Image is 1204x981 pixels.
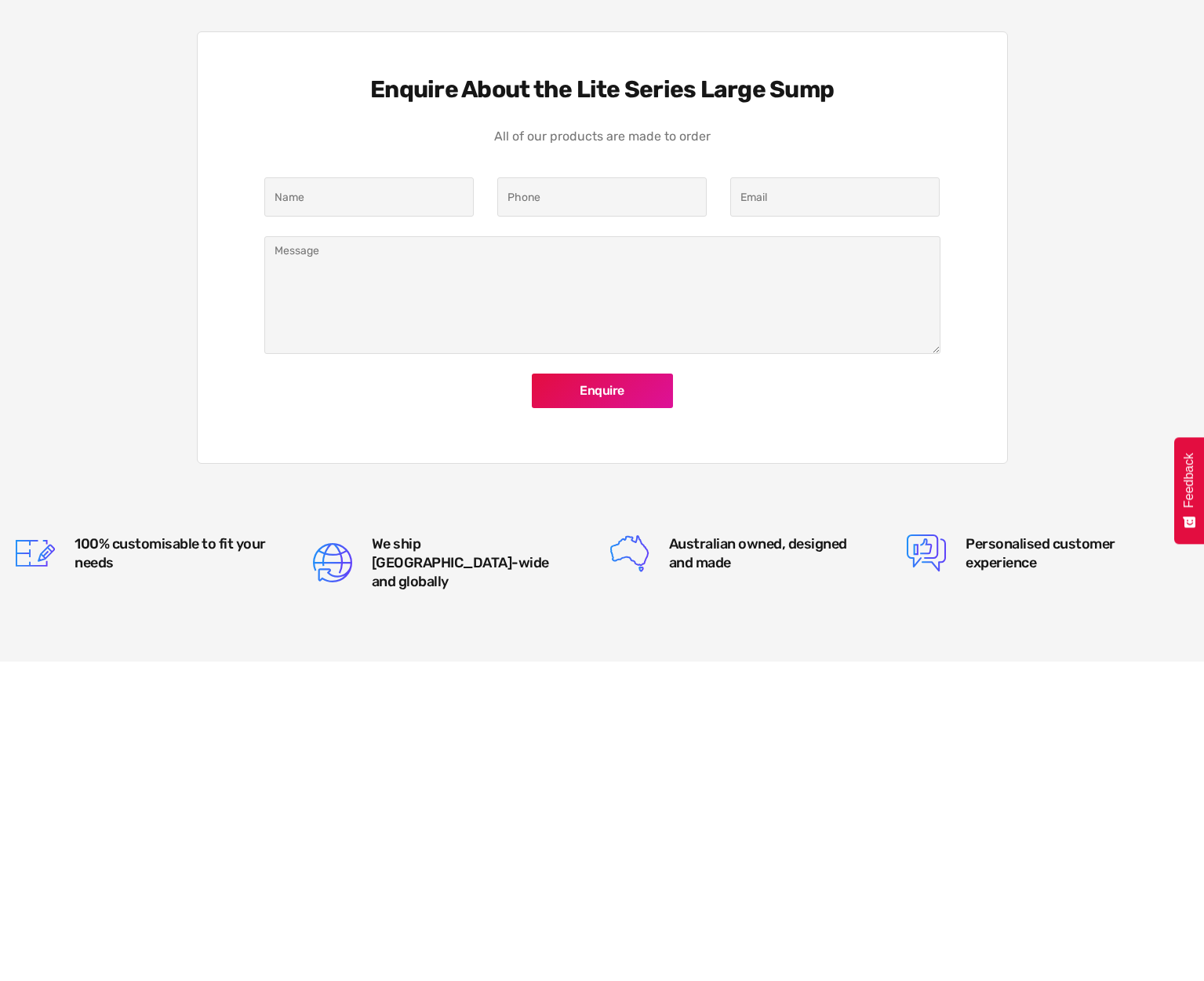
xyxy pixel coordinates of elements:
[497,177,707,217] input: Phone
[1174,437,1204,544] button: Feedback - Show survey
[907,534,946,573] img: Customer Service
[352,127,853,146] div: All of our products are made to order
[532,374,673,408] input: Enquire
[1182,453,1196,508] span: Feedback
[966,534,1161,572] h5: Personalised customer experience
[313,543,352,582] img: Global Shipping
[16,534,55,573] img: Customisable
[75,534,270,572] h5: 100% customisable to fit your needs
[730,177,940,217] input: Email
[610,534,649,573] img: Australia
[372,534,567,591] h5: We ship [GEOGRAPHIC_DATA]-wide and globally
[264,177,474,217] input: Name
[669,534,864,572] h5: Australian owned, designed and made
[352,75,853,104] h3: Enquire About the Lite Series Large Sump
[260,177,944,408] form: Product Enquiry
